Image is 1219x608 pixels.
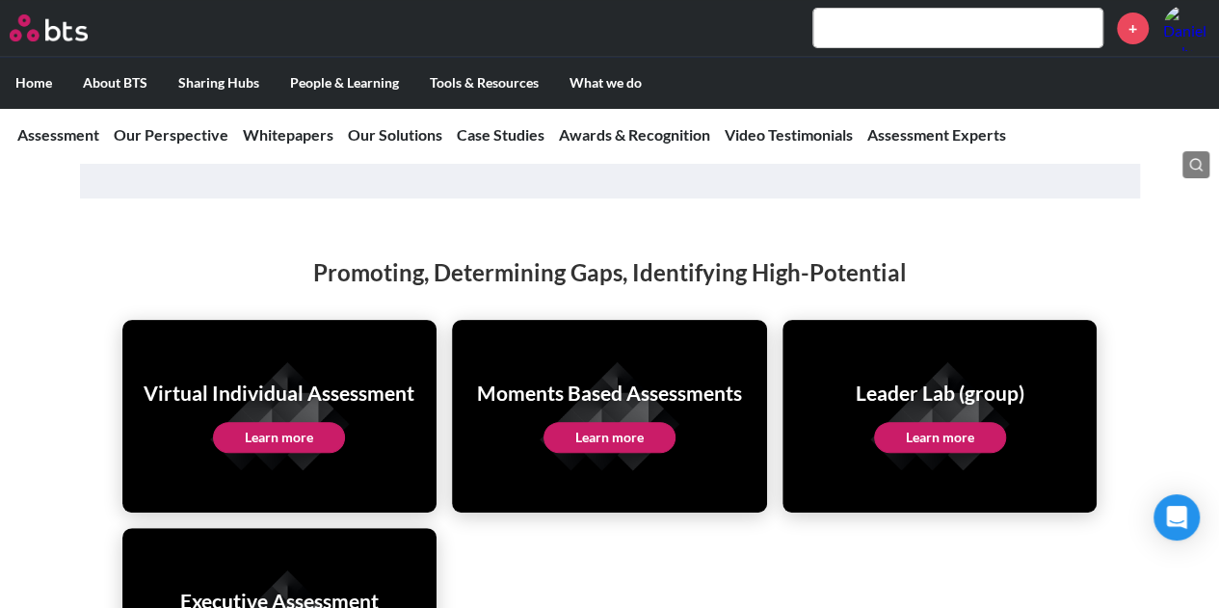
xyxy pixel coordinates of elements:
a: Assessment Experts [867,125,1006,144]
img: BTS Logo [10,14,88,41]
a: Our Perspective [114,125,228,144]
h1: Virtual Individual Assessment [144,379,414,407]
a: Learn more [543,422,676,453]
label: About BTS [67,58,163,108]
img: Daniel Calvo [1163,5,1209,51]
a: Whitepapers [243,125,333,144]
a: Learn more [874,422,1006,453]
label: Tools & Resources [414,58,554,108]
a: Case Studies [457,125,544,144]
a: Video Testimonials [725,125,853,144]
h1: Moments Based Assessments [477,379,742,407]
label: People & Learning [275,58,414,108]
div: Open Intercom Messenger [1153,494,1200,541]
a: Profile [1163,5,1209,51]
a: Our Solutions [348,125,442,144]
a: Assessment [17,125,99,144]
a: Learn more [213,422,345,453]
a: + [1117,13,1149,44]
a: Awards & Recognition [559,125,710,144]
label: Sharing Hubs [163,58,275,108]
h1: Leader Lab (group) [856,379,1024,407]
label: What we do [554,58,657,108]
a: Go home [10,14,123,41]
